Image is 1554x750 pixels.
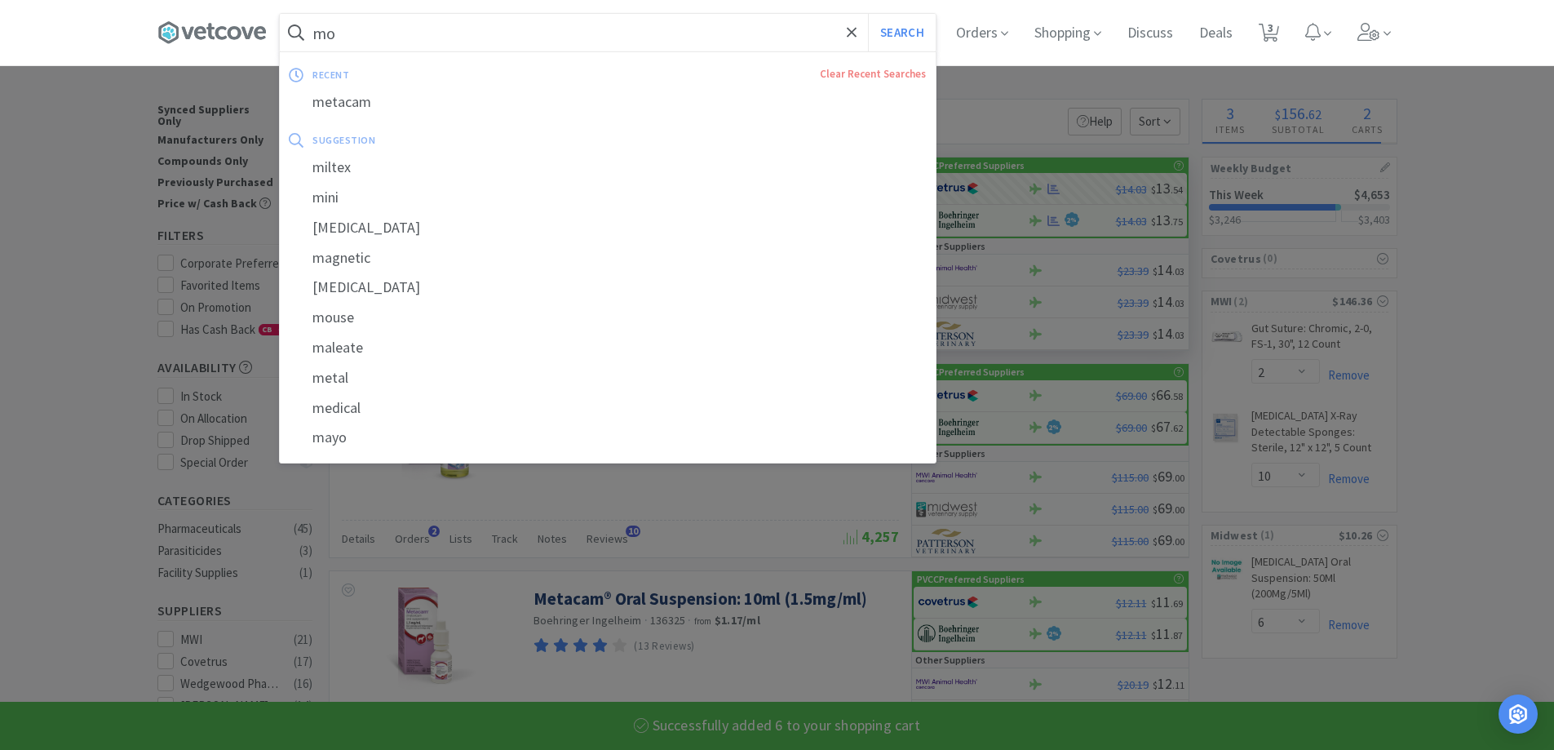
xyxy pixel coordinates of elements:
a: Discuss [1121,26,1180,41]
div: mini [280,183,936,213]
div: Open Intercom Messenger [1499,695,1538,734]
div: magnetic [280,243,936,273]
div: metacam [280,87,936,118]
div: recent [312,62,584,87]
div: miltex [280,153,936,183]
button: Search [868,14,936,51]
div: suggestion [312,127,650,153]
a: 3 [1252,28,1286,42]
a: Clear Recent Searches [820,67,926,81]
div: metal [280,363,936,393]
div: [MEDICAL_DATA] [280,213,936,243]
div: [MEDICAL_DATA] [280,273,936,303]
div: medical [280,393,936,424]
div: mayo [280,423,936,453]
a: Deals [1193,26,1239,41]
div: mouse [280,303,936,333]
div: maleate [280,333,936,363]
input: Search by item, sku, manufacturer, ingredient, size... [280,14,936,51]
